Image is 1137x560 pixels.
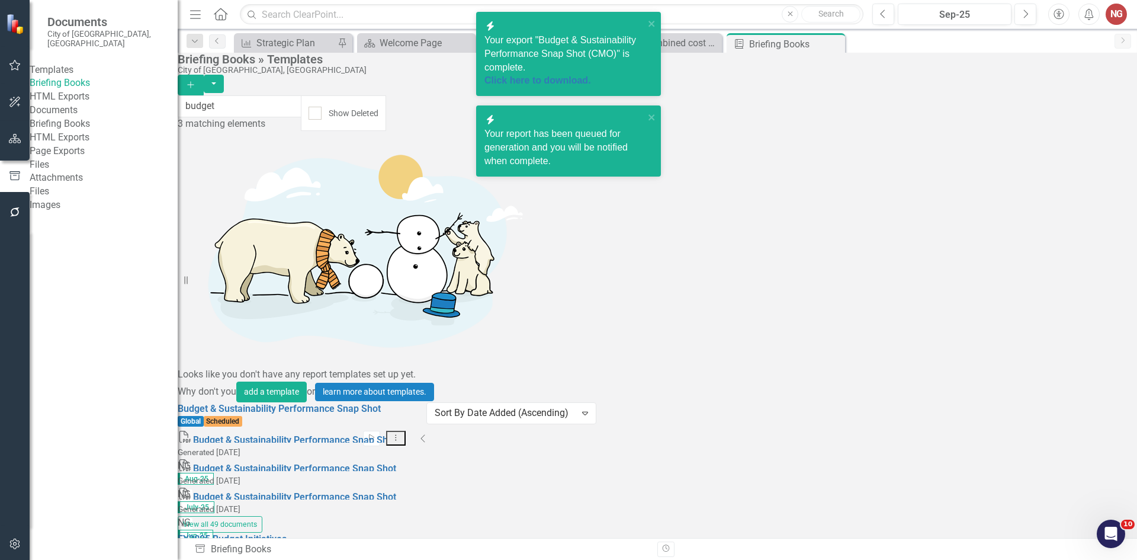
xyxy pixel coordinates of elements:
[47,29,166,49] small: City of [GEOGRAPHIC_DATA], [GEOGRAPHIC_DATA]
[178,473,214,485] span: Aug-25
[315,383,434,401] a: learn more about templates.
[178,368,1137,382] div: Looks like you don't have any report templates set up yet.
[648,17,656,30] button: close
[801,6,860,23] button: Search
[178,447,240,457] small: Generated [DATE]
[237,36,335,50] a: Strategic Plan
[30,158,178,172] div: Files
[178,476,240,485] small: Generated [DATE]
[30,171,178,185] a: Attachments
[30,117,178,131] a: Briefing Books
[178,533,287,545] a: FY2025 Budget Initiatives
[329,107,378,119] div: Show Deleted
[818,9,844,18] span: Search
[30,90,178,104] a: HTML Exports
[307,386,315,397] span: or
[380,36,473,50] div: Welcome Page
[204,416,243,427] span: Scheduled
[178,501,214,513] span: July-25
[360,36,473,50] a: Welcome Page
[178,504,240,514] small: Generated [DATE]
[178,117,301,131] div: 3 matching elements
[178,516,262,533] button: View all 49 documents
[30,76,178,90] a: Briefing Books
[30,145,178,158] a: Page Exports
[5,12,27,35] img: ClearPoint Strategy
[47,15,166,29] span: Documents
[898,4,1011,25] button: Sep-25
[1121,520,1135,529] span: 10
[749,37,842,52] div: Briefing Books
[30,185,178,199] a: Files
[193,434,396,446] a: Budget & Sustainability Performance Snap Shot
[193,463,396,474] a: Budget & Sustainability Performance Snap Shot
[193,491,396,503] a: Budget & Sustainability Performance Snap Shot
[1097,520,1125,548] iframe: Intercom live chat
[240,4,863,25] input: Search ClearPoint...
[902,8,1007,22] div: Sep-25
[1106,4,1127,25] button: NG
[178,403,381,414] a: Budget & Sustainability Performance Snap Shot
[194,543,648,556] div: Briefing Books
[484,127,644,168] div: Your report has been queued for generation and you will be notified when complete.
[30,131,178,145] a: HTML Exports
[178,416,204,427] span: Global
[178,95,301,117] input: Filter Templates...
[30,199,178,212] a: Images
[30,63,178,77] div: Templates
[30,104,178,117] div: Documents
[484,75,591,85] a: Click here to download.
[178,131,533,368] img: Getting started
[256,36,335,50] div: Strategic Plan
[484,35,644,88] span: Your export "Budget & Sustainability Performance Snap Shot (CMO)" is complete.
[236,382,307,402] button: add a template
[648,110,656,124] button: close
[626,36,719,50] div: The combined cost recovery for the Aquatic Complex Division
[178,386,236,397] span: Why don't you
